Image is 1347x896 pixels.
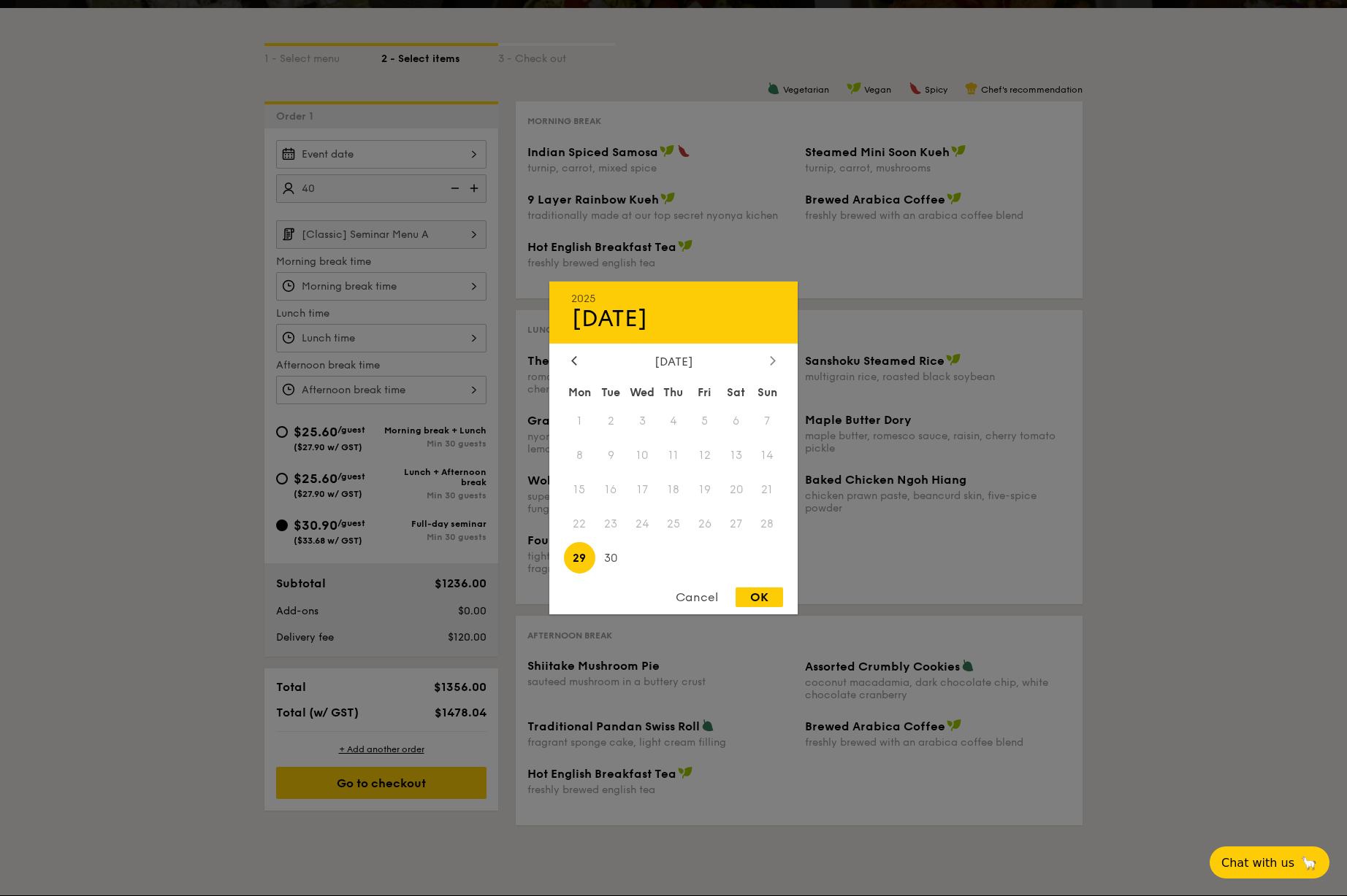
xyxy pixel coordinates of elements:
span: 19 [689,474,720,506]
span: 8 [564,440,595,471]
span: 30 [595,542,627,573]
span: 28 [752,508,783,539]
span: 22 [564,508,595,539]
div: Fri [689,379,720,406]
span: 12 [689,440,720,471]
span: 3 [627,406,658,437]
div: Cancel [661,587,733,607]
span: 11 [658,440,690,471]
span: 🦙 [1300,854,1318,871]
div: OK [736,587,783,607]
span: 9 [595,440,627,471]
span: 29 [564,542,595,573]
span: 26 [689,508,720,539]
span: 17 [627,474,658,506]
span: 18 [658,474,690,506]
div: Mon [564,379,595,406]
span: 1 [564,406,595,437]
span: 5 [689,406,720,437]
div: 2025 [571,293,776,305]
span: 16 [595,474,627,506]
div: Sun [752,379,783,406]
span: 10 [627,440,658,471]
span: 27 [720,508,752,539]
div: [DATE] [571,305,776,333]
span: 2 [595,406,627,437]
div: Tue [595,379,627,406]
span: 15 [564,474,595,506]
span: 13 [720,440,752,471]
button: Chat with us🦙 [1210,846,1329,878]
span: 23 [595,508,627,539]
div: [DATE] [571,355,776,368]
div: Thu [658,379,690,406]
span: 25 [658,508,690,539]
span: Chat with us [1221,856,1294,870]
div: Wed [627,379,658,406]
span: 24 [627,508,658,539]
span: 20 [720,474,752,506]
span: 14 [752,440,783,471]
span: 6 [720,406,752,437]
div: Sat [720,379,752,406]
span: 21 [752,474,783,506]
span: 4 [658,406,690,437]
span: 7 [752,406,783,437]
